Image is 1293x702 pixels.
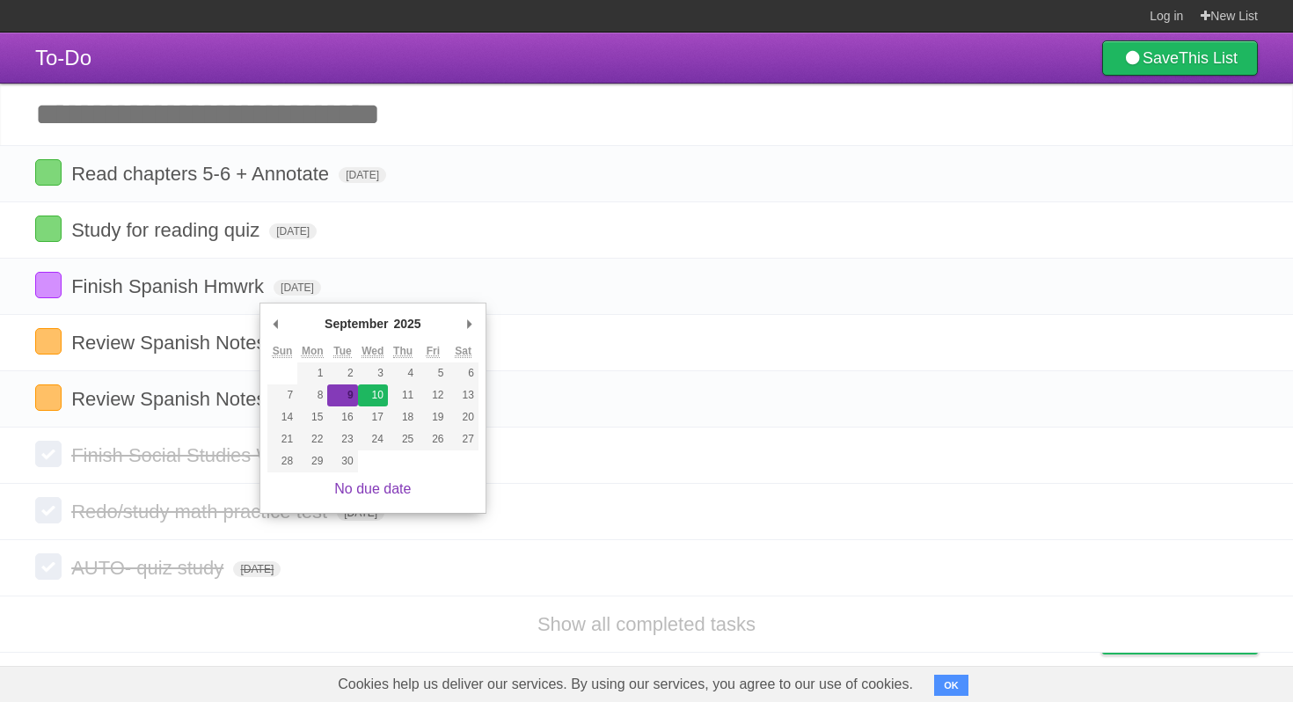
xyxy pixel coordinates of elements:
button: 5 [418,362,448,384]
button: 9 [327,384,357,406]
button: Next Month [461,311,478,337]
abbr: Tuesday [333,345,351,358]
button: 4 [388,362,418,384]
button: 2 [327,362,357,384]
a: Show all completed tasks [537,613,756,635]
button: 13 [449,384,478,406]
label: Done [35,553,62,580]
b: This List [1179,49,1238,67]
a: SaveThis List [1102,40,1258,76]
abbr: Friday [427,345,440,358]
span: [DATE] [274,280,321,296]
button: 8 [297,384,327,406]
button: 11 [388,384,418,406]
span: Redo/study math practice test [71,501,332,523]
button: 15 [297,406,327,428]
label: Done [35,441,62,467]
button: 27 [449,428,478,450]
span: Study for reading quiz [71,219,264,241]
label: Done [35,497,62,523]
button: 28 [267,450,297,472]
label: Done [35,216,62,242]
button: OK [934,675,968,696]
button: 17 [358,406,388,428]
abbr: Saturday [455,345,471,358]
button: 22 [297,428,327,450]
span: Read chapters 5-6 + Annotate [71,163,333,185]
span: Finish Spanish Hmwrk [71,275,268,297]
label: Done [35,328,62,355]
abbr: Sunday [273,345,293,358]
button: 3 [358,362,388,384]
span: [DATE] [269,223,317,239]
button: 21 [267,428,297,450]
span: [DATE] [339,167,386,183]
span: Buy me a coffee [1139,623,1249,654]
button: 6 [449,362,478,384]
button: 29 [297,450,327,472]
button: 25 [388,428,418,450]
button: 1 [297,362,327,384]
button: 14 [267,406,297,428]
button: 24 [358,428,388,450]
button: 30 [327,450,357,472]
span: To-Do [35,46,91,69]
button: 16 [327,406,357,428]
button: 26 [418,428,448,450]
button: 7 [267,384,297,406]
div: September [322,311,391,337]
button: 20 [449,406,478,428]
button: 18 [388,406,418,428]
button: Previous Month [267,311,285,337]
span: Review Spanish Notes [71,388,270,410]
button: 23 [327,428,357,450]
span: Cookies help us deliver our services. By using our services, you agree to our use of cookies. [320,667,931,702]
abbr: Thursday [393,345,413,358]
button: 12 [418,384,448,406]
span: [DATE] [233,561,281,577]
div: 2025 [391,311,423,337]
a: No due date [334,481,411,496]
button: 19 [418,406,448,428]
button: 10 [358,384,388,406]
abbr: Monday [302,345,324,358]
span: AUTO- quiz study [71,557,228,579]
span: Finish Social Studies Worksheet [71,444,353,466]
label: Done [35,159,62,186]
label: Done [35,272,62,298]
span: Review Spanish Notes [71,332,270,354]
label: Done [35,384,62,411]
abbr: Wednesday [362,345,384,358]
